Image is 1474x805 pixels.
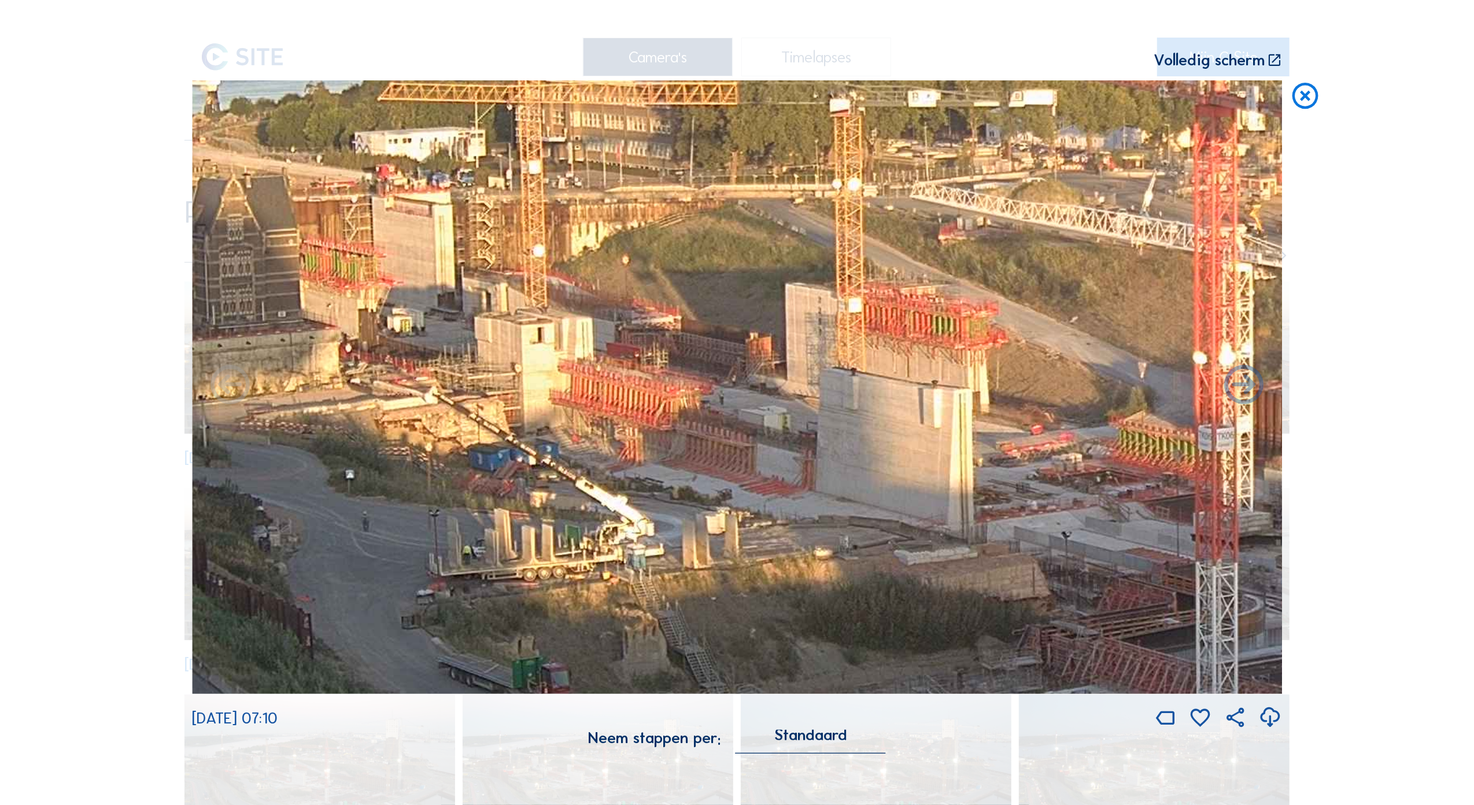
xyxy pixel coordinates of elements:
[588,730,721,745] div: Neem stappen per:
[736,730,886,753] div: Standaard
[774,730,847,740] div: Standaard
[192,708,278,728] span: [DATE] 07:10
[1154,52,1265,68] div: Volledig scherm
[192,80,1282,693] img: Image
[206,363,253,409] i: Forward
[1220,363,1267,409] i: Back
